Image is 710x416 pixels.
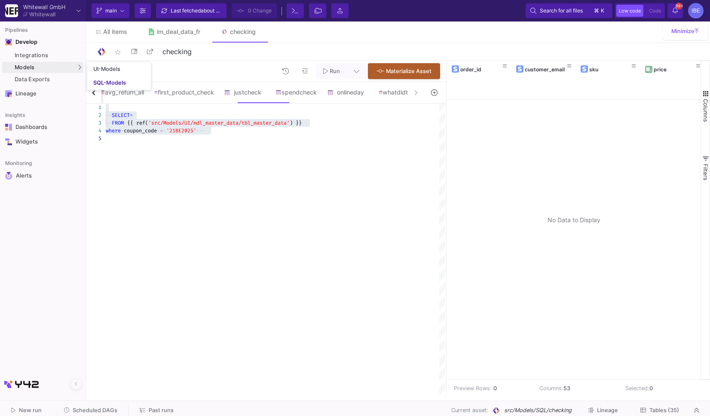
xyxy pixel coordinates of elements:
button: Last fetchedabout 3 hours ago [156,3,226,18]
span: Current asset: [451,406,488,414]
img: Tab icon [221,28,228,36]
div: 5 [86,135,101,142]
div: Dashboards [15,124,71,131]
button: Materialize Asset [368,63,440,79]
img: Navigation icon [5,90,12,97]
span: Low code [619,8,641,14]
img: SQL-Model type child icon [275,89,282,95]
div: Lineage [15,90,71,97]
span: · [133,119,136,127]
span: Search for all files [540,4,583,17]
td: Columns: [533,380,619,397]
span: · [124,119,127,127]
span: ·· [106,111,112,119]
img: Navigation icon [5,39,12,46]
mat-icon: star_border [113,47,123,57]
div: Whitewall [29,12,55,17]
div: avg_return_all [100,89,144,96]
span: · [121,127,124,135]
div: spendcheck [275,89,317,96]
div: onlineday [327,89,368,96]
img: SQL-Model type child icon [379,90,383,94]
div: Data Exports [15,76,81,83]
span: · [202,127,205,135]
button: Run [316,63,347,79]
div: Integrations [15,52,81,59]
span: k [601,6,604,16]
button: Low code [616,5,643,17]
div: 3 [86,119,101,127]
span: main [105,4,117,17]
div: order_id [460,66,503,73]
div: UI-Models [93,66,120,73]
img: SQL-Model type child icon [154,91,158,94]
span: Tables (35) [649,407,679,413]
span: ·· [196,127,202,135]
button: ⌘k [591,6,608,16]
img: Navigation icon [5,172,12,180]
span: · [163,127,166,135]
a: UI-Models [87,62,151,76]
img: SQL-Model type child icon [224,89,230,96]
span: ) [290,119,293,126]
span: Run [330,68,340,74]
div: Preview Rows: [454,384,492,392]
a: Navigation iconDashboards [2,120,83,134]
div: 4 [86,127,101,135]
span: src/Models/SQL/checking [504,406,572,414]
img: YZ4Yr8zUCx6JYM5gIgaTIQYeTXdcwQjnYC8iZtTV.png [5,4,18,17]
span: New run [19,407,42,413]
span: }} [296,119,302,126]
img: Navigation icon [5,124,12,131]
b: 0 [649,385,653,392]
div: customer_email [525,66,567,73]
span: Materialize Asset [386,68,432,74]
div: 1 [86,104,101,111]
div: sku [589,66,632,73]
span: Columns [702,99,709,122]
button: IBE [686,3,704,18]
div: im_deal_data_fr [157,28,200,35]
td: Selected: [619,380,705,397]
img: SQL Model [492,406,501,415]
span: SELECT [112,112,130,119]
span: Models [15,64,35,71]
img: SQL-Model type child icon [327,89,334,96]
span: {{ [127,119,133,126]
a: Navigation iconLineage [2,87,83,101]
a: Navigation iconAlerts [2,168,83,183]
div: justcheck [224,89,265,96]
span: FROM [112,119,124,126]
span: · [293,119,296,127]
div: Last fetched [171,4,222,17]
span: All items [103,28,127,35]
span: 'src/Models/UI/mdl_master_data/tbl_master_data' [148,119,290,126]
div: whatdidtheybuy [379,89,429,96]
span: Past runs [149,407,174,413]
div: 2 [86,111,101,119]
img: Navigation icon [5,138,12,145]
div: price [654,66,696,73]
a: Data Exports [2,74,83,85]
span: Code [649,8,661,14]
button: 99+ [667,3,683,18]
div: Develop [15,39,28,46]
span: ref( [136,119,148,126]
button: Code [646,5,664,17]
span: where [106,127,121,134]
img: SQL-Model type child icon [100,90,105,95]
a: Navigation iconWidgets [2,135,83,149]
span: '21BE2025' [166,127,196,134]
span: 99+ [676,3,682,9]
b: 53 [563,385,570,392]
div: checking [230,28,256,35]
span: coupon_code [124,127,157,134]
div: IBE [688,3,704,18]
b: 0 [493,384,497,392]
span: ⌘ [594,6,599,16]
a: Integrations [2,50,83,61]
img: Logo [96,46,107,57]
mat-expansion-panel-header: Navigation iconDevelop [2,35,83,49]
button: main [92,3,129,18]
